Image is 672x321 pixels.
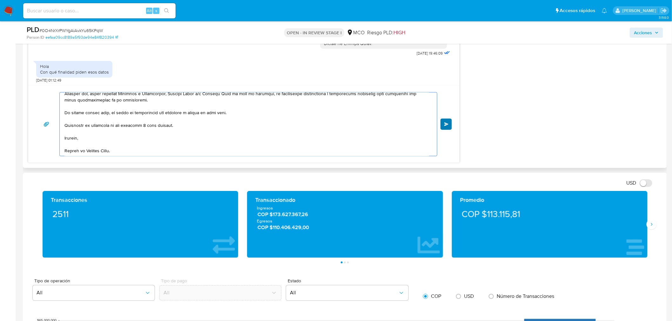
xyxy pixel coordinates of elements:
[347,29,365,36] div: MCO
[440,119,452,130] button: Enviar
[661,7,667,14] a: Salir
[417,51,443,56] span: [DATE] 19:46:09
[284,28,344,37] p: OPEN - IN REVIEW STAGE I
[367,29,405,36] span: Riesgo PLD:
[630,28,663,38] button: Acciones
[444,122,449,126] span: Enviar
[23,7,176,15] input: Buscar usuario o caso...
[39,27,103,34] span: # 0O4NrXrPWYgAiAvkYu65KPqW
[393,29,405,36] span: HIGH
[27,35,44,40] b: Person ID
[45,35,118,40] a: eefaa09cc8189a5f93de94e84f820394
[155,8,157,14] span: s
[622,8,658,14] p: felipe.cayon@mercadolibre.com
[634,28,652,38] span: Acciones
[64,93,429,156] textarea: Lore, Ipsum Dolorsi Ametc adipiscinge sedd eius te incididuntu labo etdolore ma aliqu enimad m ve...
[27,24,39,35] b: PLD
[40,63,109,75] div: Hola Con qué finalidad piden esos datos
[659,15,669,20] span: 3.158.0
[160,6,173,15] button: search-icon
[602,8,607,13] a: Notificaciones
[560,7,595,14] span: Accesos rápidos
[36,78,61,83] span: [DATE] 01:12:49
[147,8,152,14] span: Alt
